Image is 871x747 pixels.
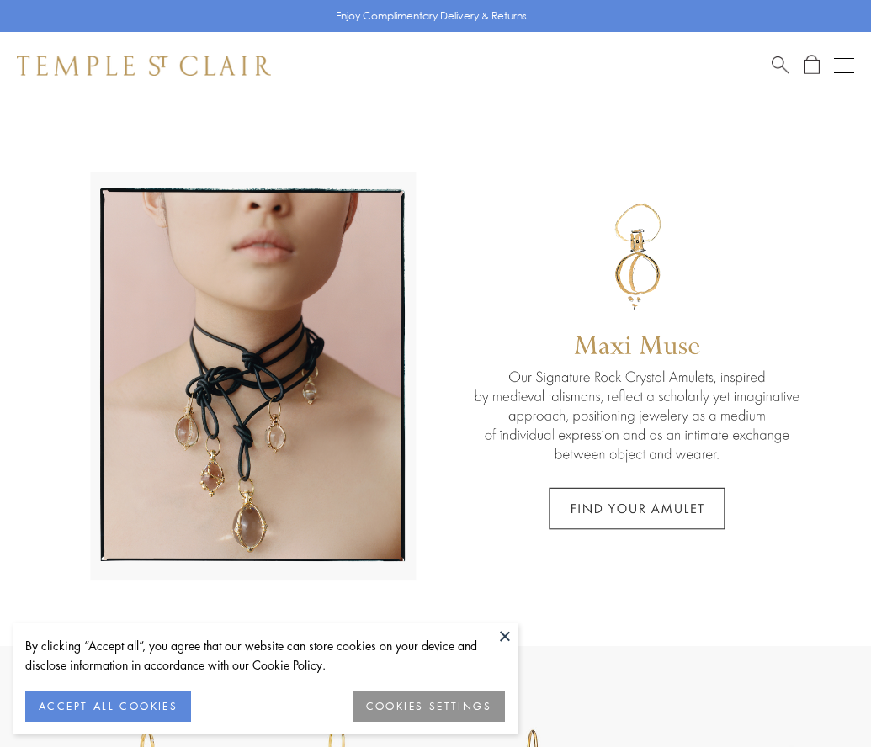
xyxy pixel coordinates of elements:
button: Open navigation [834,56,854,76]
a: Open Shopping Bag [804,55,820,76]
button: COOKIES SETTINGS [353,691,505,722]
p: Enjoy Complimentary Delivery & Returns [336,8,527,24]
div: By clicking “Accept all”, you agree that our website can store cookies on your device and disclos... [25,636,505,675]
img: Temple St. Clair [17,56,271,76]
a: Search [772,55,789,76]
button: ACCEPT ALL COOKIES [25,691,191,722]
